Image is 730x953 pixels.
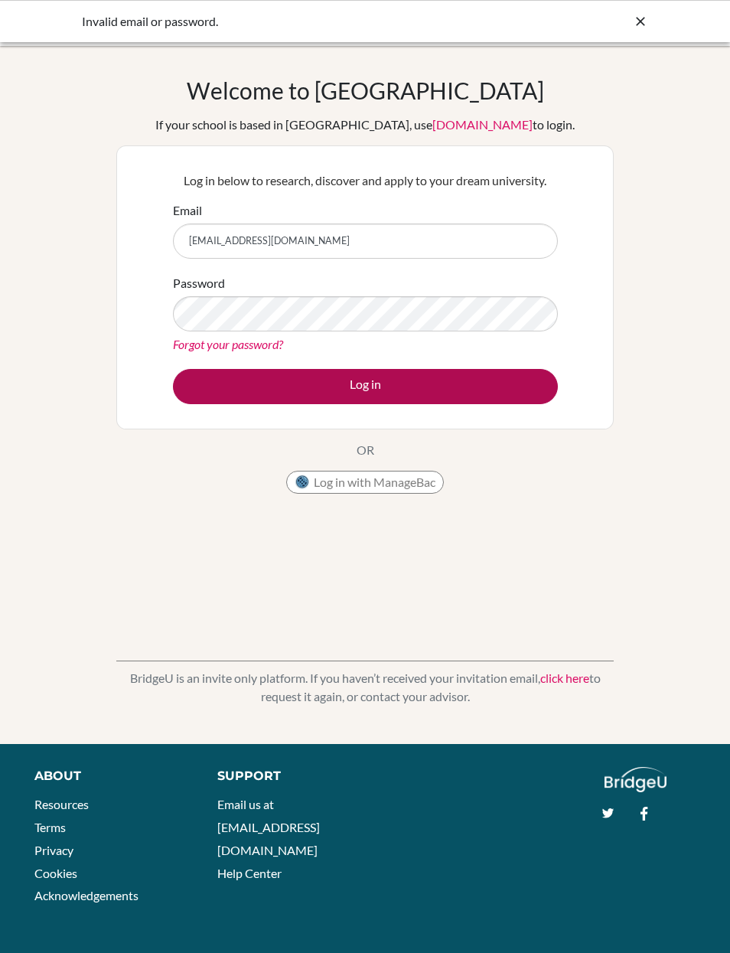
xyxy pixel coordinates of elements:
[34,843,73,857] a: Privacy
[173,201,202,220] label: Email
[217,797,320,857] a: Email us at [EMAIL_ADDRESS][DOMAIN_NAME]
[173,171,558,190] p: Log in below to research, discover and apply to your dream university.
[155,116,575,134] div: If your school is based in [GEOGRAPHIC_DATA], use to login.
[34,888,139,902] a: Acknowledgements
[217,767,351,785] div: Support
[540,671,589,685] a: click here
[34,767,183,785] div: About
[173,274,225,292] label: Password
[217,866,282,880] a: Help Center
[432,117,533,132] a: [DOMAIN_NAME]
[116,669,614,706] p: BridgeU is an invite only platform. If you haven’t received your invitation email, to request it ...
[173,337,283,351] a: Forgot your password?
[34,866,77,880] a: Cookies
[82,12,419,31] div: Invalid email or password.
[187,77,544,104] h1: Welcome to [GEOGRAPHIC_DATA]
[34,820,66,834] a: Terms
[173,369,558,404] button: Log in
[34,797,89,811] a: Resources
[605,767,666,792] img: logo_white@2x-f4f0deed5e89b7ecb1c2cc34c3e3d731f90f0f143d5ea2071677605dd97b5244.png
[357,441,374,459] p: OR
[286,471,444,494] button: Log in with ManageBac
